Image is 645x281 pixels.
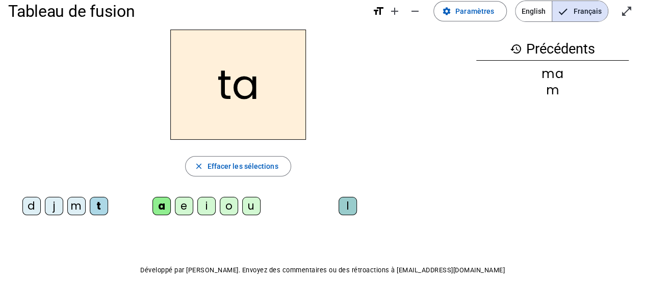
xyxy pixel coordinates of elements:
[433,1,507,21] button: Paramètres
[170,30,306,140] h2: ta
[194,162,203,171] mat-icon: close
[455,5,494,17] span: Paramètres
[22,197,41,215] div: d
[476,84,629,96] div: m
[476,38,629,61] h3: Précédents
[242,197,261,215] div: u
[515,1,552,21] span: English
[175,197,193,215] div: e
[552,1,608,21] span: Français
[409,5,421,17] mat-icon: remove
[442,7,451,16] mat-icon: settings
[476,68,629,80] div: ma
[90,197,108,215] div: t
[372,5,384,17] mat-icon: format_size
[197,197,216,215] div: i
[621,5,633,17] mat-icon: open_in_full
[45,197,63,215] div: j
[207,160,278,172] span: Effacer les sélections
[152,197,171,215] div: a
[405,1,425,21] button: Diminuer la taille de la police
[67,197,86,215] div: m
[389,5,401,17] mat-icon: add
[510,43,522,55] mat-icon: history
[185,156,291,176] button: Effacer les sélections
[220,197,238,215] div: o
[339,197,357,215] div: l
[616,1,637,21] button: Entrer en plein écran
[8,264,637,276] p: Développé par [PERSON_NAME]. Envoyez des commentaires ou des rétroactions à [EMAIL_ADDRESS][DOMAI...
[384,1,405,21] button: Augmenter la taille de la police
[515,1,608,22] mat-button-toggle-group: Language selection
